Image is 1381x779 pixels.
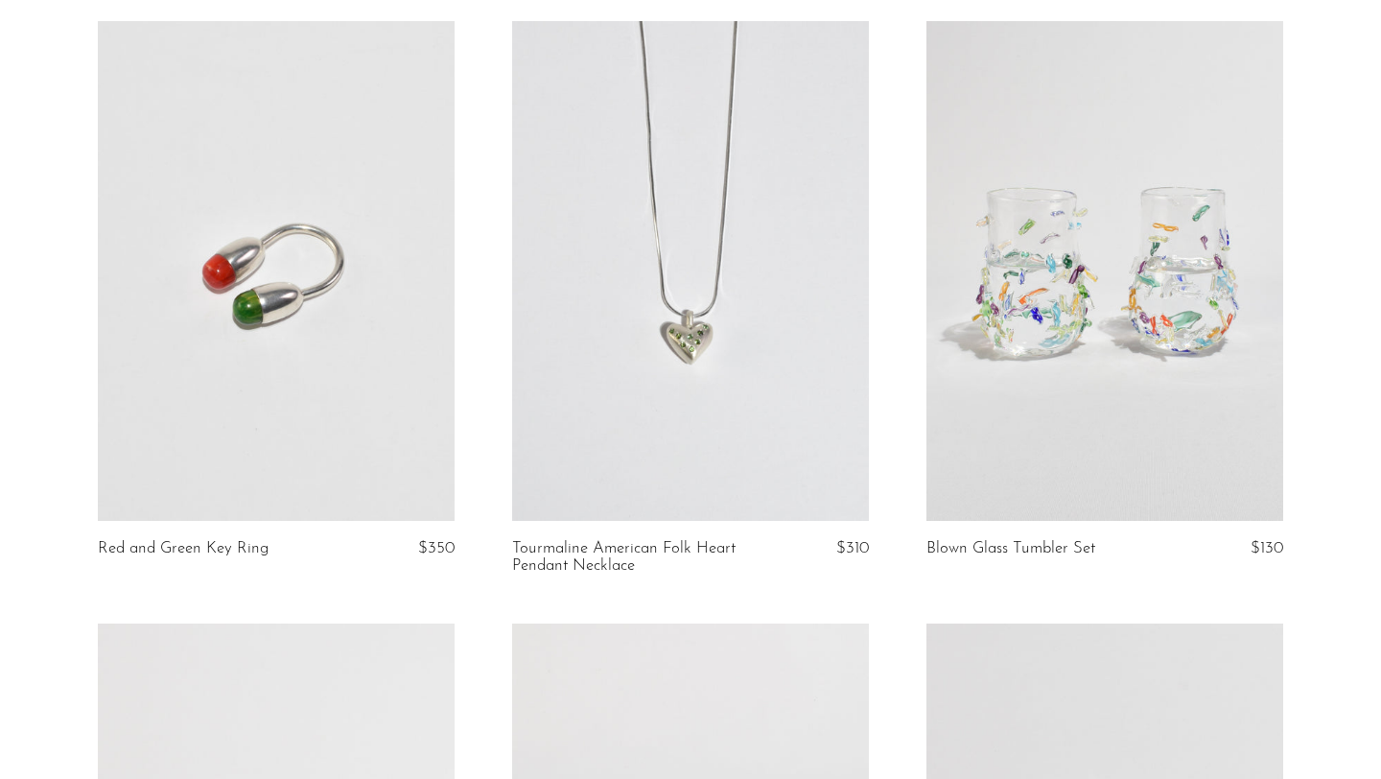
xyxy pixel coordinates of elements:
a: Red and Green Key Ring [98,540,269,557]
a: Blown Glass Tumbler Set [926,540,1095,557]
a: Tourmaline American Folk Heart Pendant Necklace [512,540,750,576]
span: $310 [836,540,869,556]
span: $130 [1251,540,1283,556]
span: $350 [418,540,455,556]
